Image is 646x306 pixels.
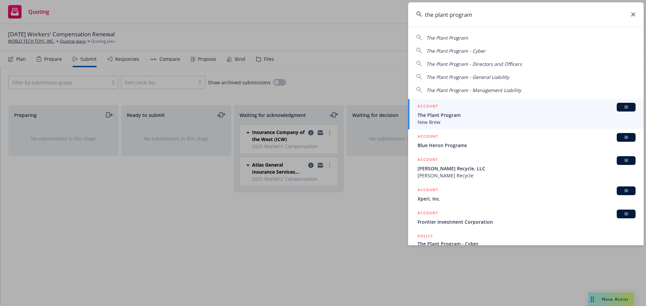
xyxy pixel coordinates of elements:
[418,142,636,149] span: Blue Heron Programs
[408,2,644,27] input: Search...
[418,218,636,225] span: Frontier Investment Corporation
[619,158,633,164] span: BI
[408,152,644,183] a: ACCOUNTBI[PERSON_NAME] Recycle, LLC[PERSON_NAME] Recycle
[418,195,636,202] span: Xperi, Inc.
[418,133,438,141] h5: ACCOUNT
[426,74,509,80] span: The Plant Program - General Liability
[408,206,644,229] a: ACCOUNTBIFrontier Investment Corporation
[418,210,438,218] h5: ACCOUNT
[418,119,636,126] span: New Brew
[418,186,438,194] h5: ACCOUNT
[408,99,644,129] a: ACCOUNTBIThe Plant ProgramNew Brew
[426,61,522,67] span: The Plant Program - Directors and Officers
[619,134,633,140] span: BI
[408,183,644,206] a: ACCOUNTBIXperi, Inc.
[418,233,433,239] h5: POLICY
[426,87,521,93] span: The Plant Program - Management Liability
[418,172,636,179] span: [PERSON_NAME] Recycle
[426,48,486,54] span: The Plant Program - Cyber
[619,211,633,217] span: BI
[619,104,633,110] span: BI
[418,103,438,111] h5: ACCOUNT
[418,112,636,119] span: The Plant Program
[619,188,633,194] span: BI
[408,129,644,152] a: ACCOUNTBIBlue Heron Programs
[418,156,438,164] h5: ACCOUNT
[418,240,636,247] span: The Plant Program - Cyber
[408,229,644,258] a: POLICYThe Plant Program - Cyber
[418,165,636,172] span: [PERSON_NAME] Recycle, LLC
[426,35,468,41] span: The Plant Program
